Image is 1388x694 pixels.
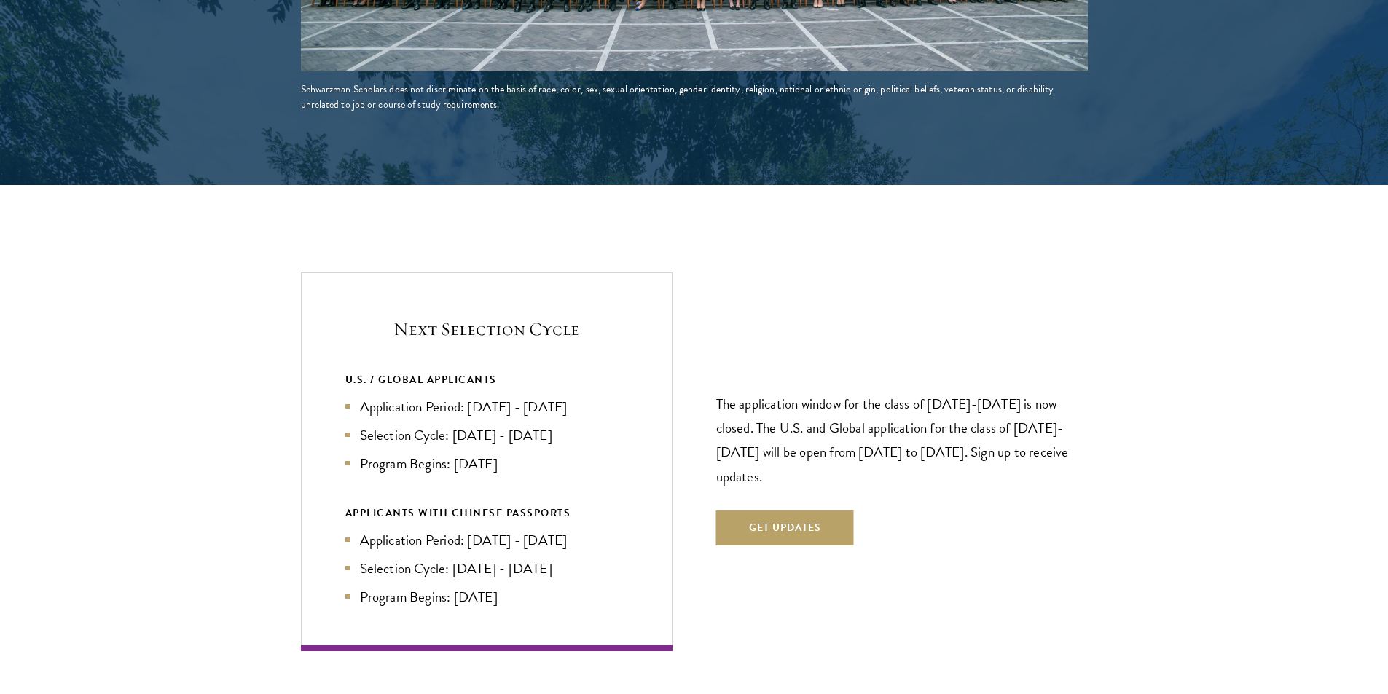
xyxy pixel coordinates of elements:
div: APPLICANTS WITH CHINESE PASSPORTS [345,504,628,522]
li: Selection Cycle: [DATE] - [DATE] [345,558,628,579]
div: U.S. / GLOBAL APPLICANTS [345,371,628,389]
li: Application Period: [DATE] - [DATE] [345,396,628,417]
li: Program Begins: [DATE] [345,586,628,607]
p: The application window for the class of [DATE]-[DATE] is now closed. The U.S. and Global applicat... [716,392,1088,488]
div: Schwarzman Scholars does not discriminate on the basis of race, color, sex, sexual orientation, g... [301,82,1088,112]
h5: Next Selection Cycle [345,317,628,342]
li: Application Period: [DATE] - [DATE] [345,529,628,551]
li: Selection Cycle: [DATE] - [DATE] [345,425,628,446]
button: Get Updates [716,510,854,545]
li: Program Begins: [DATE] [345,453,628,474]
